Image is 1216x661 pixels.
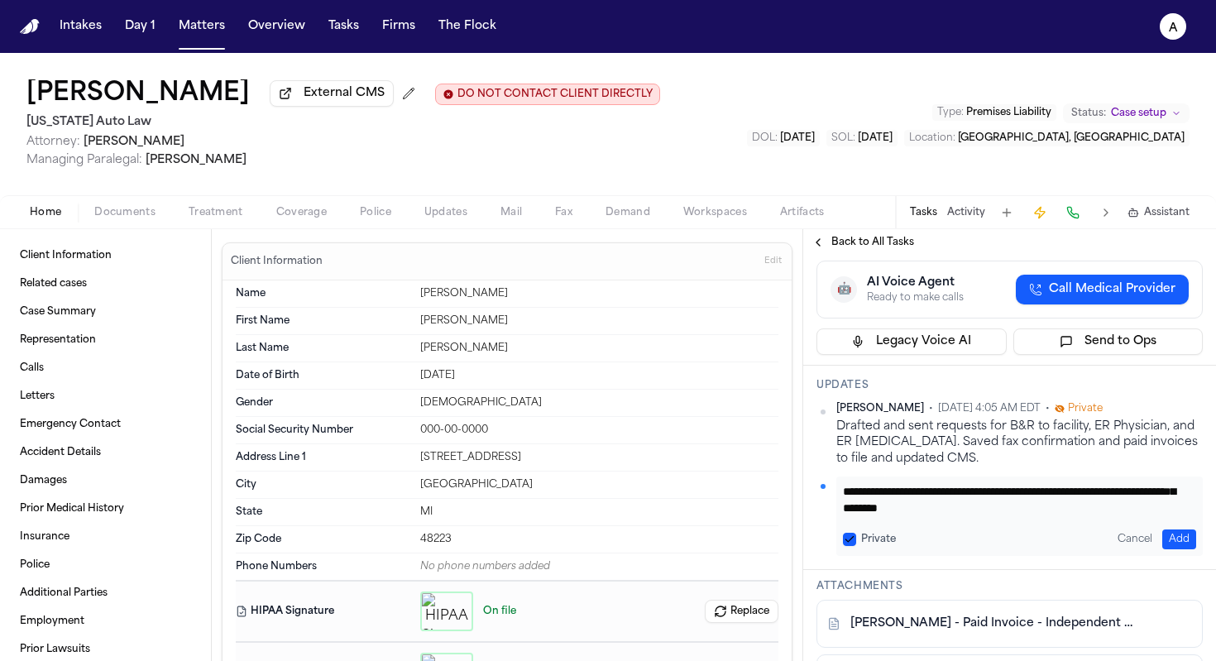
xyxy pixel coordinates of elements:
[836,402,924,415] span: [PERSON_NAME]
[13,411,198,438] a: Emergency Contact
[1028,201,1051,224] button: Create Immediate Task
[816,580,1203,593] h3: Attachments
[1049,281,1175,298] span: Call Medical Provider
[826,130,898,146] button: Edit SOL: 2028-09-14
[816,328,1007,355] button: Legacy Voice AI
[850,615,1136,632] a: [PERSON_NAME] - Paid Invoice - Independent Emerg Phy.pdf
[1144,206,1190,219] span: Assistant
[360,206,391,219] span: Police
[705,600,778,623] button: Replace
[236,451,410,464] dt: Address Line 1
[420,478,778,491] div: [GEOGRAPHIC_DATA]
[420,505,778,519] div: MI
[13,355,198,381] a: Calls
[932,104,1056,121] button: Edit Type: Premises Liability
[1071,107,1106,120] span: Status:
[118,12,162,41] button: Day 1
[1111,529,1159,549] button: Cancel
[420,369,778,382] div: [DATE]
[376,12,422,41] button: Firms
[276,206,327,219] span: Coverage
[13,496,198,522] a: Prior Medical History
[1068,402,1103,415] span: Private
[420,342,778,355] div: [PERSON_NAME]
[1111,107,1166,120] span: Case setup
[1063,103,1190,123] button: Change status from Case setup
[483,605,516,618] span: On file
[816,379,1203,392] h3: Updates
[836,419,1203,467] div: Drafted and sent requests for B&R to facility, ER Physician, and ER [MEDICAL_DATA]. Saved fax con...
[53,12,108,41] button: Intakes
[861,533,896,546] label: Private
[13,467,198,494] a: Damages
[803,236,922,249] button: Back to All Tasks
[13,580,198,606] a: Additional Parties
[867,291,964,304] div: Ready to make calls
[683,206,747,219] span: Workspaces
[13,299,198,325] a: Case Summary
[831,236,914,249] span: Back to All Tasks
[26,79,250,109] h1: [PERSON_NAME]
[26,113,660,132] h2: [US_STATE] Auto Law
[172,12,232,41] button: Matters
[904,130,1190,146] button: Edit Location: Detroit, MI
[1013,328,1204,355] button: Send to Ops
[780,133,815,143] span: [DATE]
[1061,201,1084,224] button: Make a Call
[84,136,184,148] span: [PERSON_NAME]
[189,206,243,219] span: Treatment
[236,396,410,410] dt: Gender
[1162,529,1196,549] button: Add
[20,19,40,35] a: Home
[242,12,312,41] button: Overview
[606,206,650,219] span: Demand
[420,424,778,437] div: 000-00-0000
[858,133,893,143] span: [DATE]
[1127,206,1190,219] button: Assistant
[270,80,394,107] button: External CMS
[304,85,385,102] span: External CMS
[938,402,1041,415] span: [DATE] 4:05 AM EDT
[1046,402,1050,415] span: •
[26,154,142,166] span: Managing Paralegal:
[937,108,964,117] span: Type :
[13,608,198,635] a: Employment
[764,256,782,267] span: Edit
[831,133,855,143] span: SOL :
[420,396,778,410] div: [DEMOGRAPHIC_DATA]
[420,533,778,546] div: 48223
[236,287,410,300] dt: Name
[420,451,778,464] div: [STREET_ADDRESS]
[236,314,410,328] dt: First Name
[457,88,653,101] span: DO NOT CONTACT CLIENT DIRECTLY
[843,483,1184,516] textarea: Add your update
[867,275,964,291] div: AI Voice Agent
[759,248,787,275] button: Edit
[432,12,503,41] button: The Flock
[94,206,156,219] span: Documents
[13,524,198,550] a: Insurance
[236,505,410,519] dt: State
[747,130,820,146] button: Edit DOL: 2025-09-14
[13,439,198,466] a: Accident Details
[929,402,933,415] span: •
[966,108,1051,117] span: Premises Liability
[420,314,778,328] div: [PERSON_NAME]
[322,12,366,41] button: Tasks
[555,206,572,219] span: Fax
[837,281,851,298] span: 🤖
[424,206,467,219] span: Updates
[26,79,250,109] button: Edit matter name
[30,206,61,219] span: Home
[947,206,985,219] button: Activity
[500,206,522,219] span: Mail
[236,424,410,437] dt: Social Security Number
[236,342,410,355] dt: Last Name
[146,154,247,166] span: [PERSON_NAME]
